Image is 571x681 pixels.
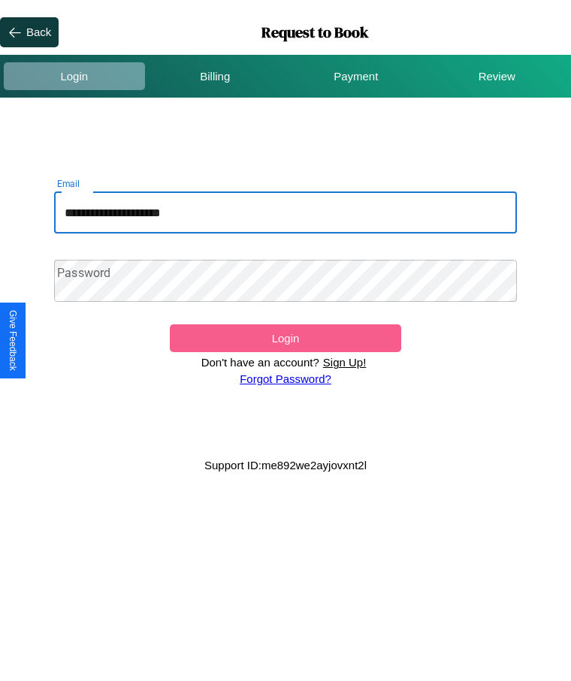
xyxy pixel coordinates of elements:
[204,455,367,475] p: Support ID: me892we2ayjovxnt2l
[59,22,571,43] h1: Request to Book
[8,310,18,371] div: Give Feedback
[201,352,319,372] p: Don't have an account?
[285,62,427,90] div: Payment
[427,62,568,90] div: Review
[26,26,51,38] div: Back
[57,177,80,190] label: Email
[240,372,331,385] a: Forgot Password?
[145,62,286,90] div: Billing
[170,324,401,352] button: Login
[4,62,145,90] div: Login
[319,352,370,372] p: Sign Up!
